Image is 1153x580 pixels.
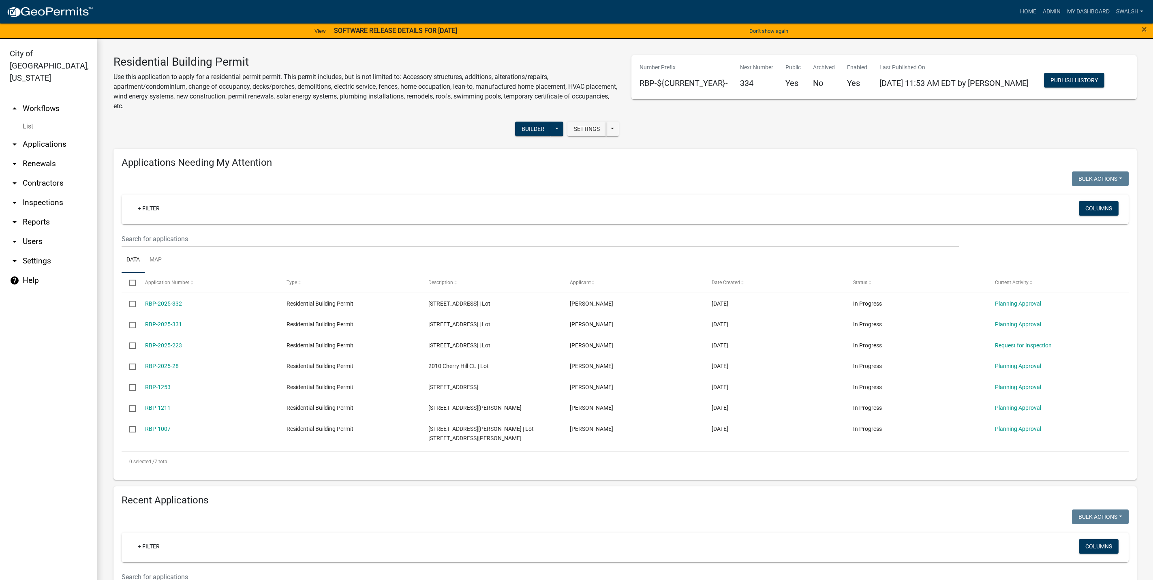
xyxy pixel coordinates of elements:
a: My Dashboard [1064,4,1113,19]
button: Close [1142,24,1147,34]
span: Madison McGuigan [570,405,613,411]
a: Planning Approval [995,363,1041,369]
datatable-header-cell: Application Number [137,273,279,292]
a: Data [122,247,145,273]
i: arrow_drop_down [10,159,19,169]
span: Robyn Wall [570,384,613,390]
span: In Progress [853,426,882,432]
i: arrow_drop_down [10,178,19,188]
span: In Progress [853,300,882,307]
a: Request for Inspection [995,342,1052,349]
h4: Applications Needing My Attention [122,157,1129,169]
i: help [10,276,19,285]
span: 01/29/2025 [712,363,728,369]
span: Residential Building Permit [287,405,353,411]
span: Shelby Walsh [570,342,613,349]
span: Residential Building Permit [287,321,353,327]
span: Residential Building Permit [287,300,353,307]
button: Publish History [1044,73,1104,88]
span: Robert Lloyd [570,321,613,327]
button: Builder [515,122,551,136]
p: Last Published On [879,63,1029,72]
h5: RBP-${CURRENT_YEAR}- [640,78,728,88]
a: Planning Approval [995,300,1041,307]
span: In Progress [853,321,882,327]
span: 0 selected / [129,459,154,464]
datatable-header-cell: Type [279,273,421,292]
a: Admin [1040,4,1064,19]
span: In Progress [853,384,882,390]
button: Columns [1079,201,1119,216]
span: 09/06/2025 [712,321,728,327]
i: arrow_drop_up [10,104,19,113]
datatable-header-cell: Date Created [704,273,845,292]
span: Ryan Bianchi [570,300,613,307]
h3: Residential Building Permit [113,55,619,69]
p: Use this application to apply for a residential permit permit. This permit includes, but is not l... [113,72,619,111]
span: 5500 Buckthorne Dr | Lot [428,384,478,390]
datatable-header-cell: Select [122,273,137,292]
span: 06/14/2024 [712,405,728,411]
strong: SOFTWARE RELEASE DETAILS FOR [DATE] [334,27,457,34]
a: swalsh [1113,4,1147,19]
a: RBP-2025-331 [145,321,182,327]
input: Search for applications [122,231,959,247]
span: Status [853,280,867,285]
button: Bulk Actions [1072,171,1129,186]
i: arrow_drop_down [10,217,19,227]
span: 5616 Bailey Grant Rd. | Lot 412 old stoner place [428,426,534,441]
button: Settings [567,122,606,136]
button: Bulk Actions [1072,509,1129,524]
wm-modal-confirm: Workflow Publish History [1044,77,1104,84]
span: Residential Building Permit [287,342,353,349]
span: In Progress [853,405,882,411]
a: RBP-2025-223 [145,342,182,349]
span: In Progress [853,342,882,349]
span: 3515 evergreen circle | Lot [428,300,490,307]
span: Residential Building Permit [287,384,353,390]
span: Description [428,280,453,285]
i: arrow_drop_down [10,256,19,266]
h4: Recent Applications [122,494,1129,506]
p: Number Prefix [640,63,728,72]
h5: Yes [785,78,801,88]
a: + Filter [131,201,166,216]
span: Applicant [570,280,591,285]
i: arrow_drop_down [10,139,19,149]
span: 2010 Cherry Hill Ct. | Lot [428,363,489,369]
p: Archived [813,63,835,72]
p: Public [785,63,801,72]
i: arrow_drop_down [10,237,19,246]
a: Planning Approval [995,426,1041,432]
a: RBP-2025-332 [145,300,182,307]
span: Current Activity [995,280,1029,285]
i: arrow_drop_down [10,198,19,208]
button: Don't show again [746,24,791,38]
span: Residential Building Permit [287,363,353,369]
p: Next Number [740,63,773,72]
span: Application Number [145,280,189,285]
span: 07/16/2024 [712,384,728,390]
a: + Filter [131,539,166,554]
datatable-header-cell: Current Activity [987,273,1129,292]
a: RBP-1253 [145,384,171,390]
a: RBP-2025-28 [145,363,179,369]
h5: No [813,78,835,88]
datatable-header-cell: Description [420,273,562,292]
span: 03/05/2024 [712,426,728,432]
span: greg furnish [570,426,613,432]
button: Columns [1079,539,1119,554]
div: 7 total [122,452,1129,472]
span: Danielle M. Bowen [570,363,613,369]
a: RBP-1211 [145,405,171,411]
span: In Progress [853,363,882,369]
a: RBP-1007 [145,426,171,432]
datatable-header-cell: Status [845,273,987,292]
a: Planning Approval [995,384,1041,390]
a: View [311,24,329,38]
a: Home [1017,4,1040,19]
span: 1952 Fisher Lane | Lot 13 [428,405,522,411]
span: Date Created [712,280,740,285]
span: Type [287,280,297,285]
span: × [1142,24,1147,35]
